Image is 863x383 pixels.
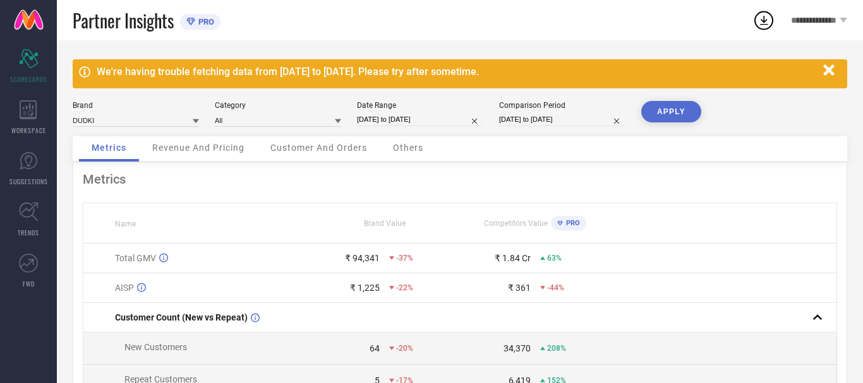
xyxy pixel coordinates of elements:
span: -37% [396,254,413,262]
span: PRO [195,17,214,27]
span: Metrics [92,143,126,153]
span: Name [115,220,136,228]
span: -20% [396,344,413,353]
span: Customer Count (New vs Repeat) [115,312,248,322]
div: 64 [370,343,380,353]
span: FWD [23,279,35,288]
div: Comparison Period [499,101,625,110]
span: 208% [547,344,566,353]
span: 63% [547,254,562,262]
div: ₹ 1.84 Cr [495,253,531,263]
span: Brand Value [364,219,406,228]
span: Partner Insights [73,8,174,33]
span: Revenue And Pricing [152,143,244,153]
span: -44% [547,283,564,292]
div: Category [215,101,341,110]
span: Competitors Value [484,219,548,228]
span: Total GMV [115,253,156,263]
span: WORKSPACE [11,126,46,135]
span: AISP [115,283,134,293]
span: New Customers [124,342,187,352]
span: SUGGESTIONS [9,177,48,186]
span: Others [393,143,423,153]
span: SCORECARDS [10,74,47,84]
div: ₹ 361 [508,283,531,293]
input: Select date range [357,113,483,126]
input: Select comparison period [499,113,625,126]
button: APPLY [641,101,701,122]
span: PRO [563,219,580,227]
div: Open download list [752,9,775,32]
div: We're having trouble fetching data from [DATE] to [DATE]. Please try after sometime. [97,66,817,78]
div: Brand [73,101,199,110]
span: Customer And Orders [270,143,367,153]
div: Date Range [357,101,483,110]
span: -22% [396,283,413,292]
span: TRENDS [18,228,39,237]
div: 34,370 [504,343,531,353]
div: ₹ 1,225 [350,283,380,293]
div: ₹ 94,341 [345,253,380,263]
div: Metrics [83,172,837,187]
